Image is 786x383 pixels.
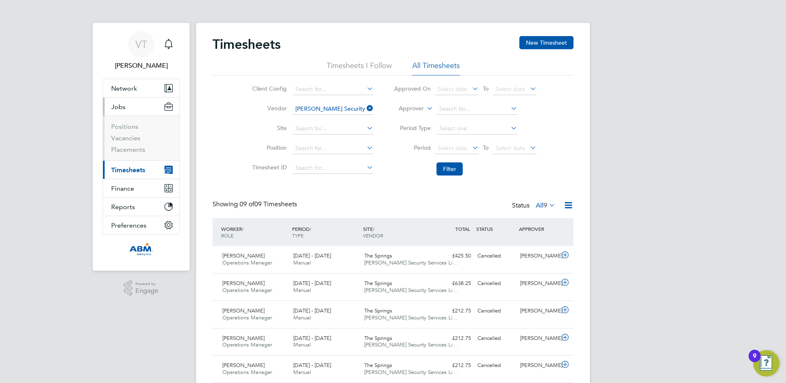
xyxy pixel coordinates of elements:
[292,103,373,115] input: Search for...
[103,198,179,216] button: Reports
[474,249,517,263] div: Cancelled
[412,61,460,75] li: All Timesheets
[292,232,304,239] span: TYPE
[512,200,557,212] div: Status
[293,287,311,294] span: Manual
[111,146,145,153] a: Placements
[753,350,779,376] button: Open Resource Center, 9 new notifications
[293,362,331,369] span: [DATE] - [DATE]
[103,98,179,116] button: Jobs
[364,362,392,369] span: The Springs
[135,287,158,294] span: Engage
[293,335,331,342] span: [DATE] - [DATE]
[455,226,470,232] span: TOTAL
[364,307,392,314] span: The Springs
[480,142,491,153] span: To
[474,221,517,236] div: STATUS
[135,39,147,50] span: VT
[111,123,138,130] a: Positions
[517,277,560,290] div: [PERSON_NAME]
[240,200,297,208] span: 09 Timesheets
[364,280,392,287] span: The Springs
[103,31,180,71] a: VT[PERSON_NAME]
[293,341,311,348] span: Manual
[436,123,517,135] input: Select one
[219,221,290,243] div: WORKER
[292,143,373,154] input: Search for...
[292,84,373,95] input: Search for...
[364,252,392,259] span: The Springs
[364,314,458,321] span: [PERSON_NAME] Security Services Li…
[496,144,525,152] span: Select date
[517,332,560,345] div: [PERSON_NAME]
[432,359,474,372] div: £212.75
[474,277,517,290] div: Cancelled
[474,332,517,345] div: Cancelled
[519,36,574,49] button: New Timesheet
[111,221,146,229] span: Preferences
[222,252,265,259] span: [PERSON_NAME]
[129,243,153,256] img: abm-technical-logo-retina.png
[536,201,555,210] label: All
[222,362,265,369] span: [PERSON_NAME]
[474,304,517,318] div: Cancelled
[242,226,244,232] span: /
[103,216,179,234] button: Preferences
[293,252,331,259] span: [DATE] - [DATE]
[327,61,392,75] li: Timesheets I Follow
[436,103,517,115] input: Search for...
[293,369,311,376] span: Manual
[517,249,560,263] div: [PERSON_NAME]
[474,359,517,372] div: Cancelled
[103,161,179,179] button: Timesheets
[394,124,431,132] label: Period Type
[103,61,180,71] span: Veronica Thornton
[364,369,458,376] span: [PERSON_NAME] Security Services Li…
[753,356,756,367] div: 9
[124,280,159,296] a: Powered byEngage
[103,243,180,256] a: Go to home page
[111,185,134,192] span: Finance
[496,85,525,93] span: Select date
[517,221,560,236] div: APPROVER
[222,314,272,321] span: Operations Manager
[290,221,361,243] div: PERIOD
[293,280,331,287] span: [DATE] - [DATE]
[293,314,311,321] span: Manual
[394,85,431,92] label: Approved On
[222,259,272,266] span: Operations Manager
[103,79,179,97] button: Network
[438,85,467,93] span: Select date
[222,287,272,294] span: Operations Manager
[221,232,233,239] span: ROLE
[432,332,474,345] div: £212.75
[222,280,265,287] span: [PERSON_NAME]
[517,359,560,372] div: [PERSON_NAME]
[222,341,272,348] span: Operations Manager
[240,200,254,208] span: 09 of
[387,105,424,113] label: Approver
[250,105,287,112] label: Vendor
[517,304,560,318] div: [PERSON_NAME]
[544,201,547,210] span: 9
[103,179,179,197] button: Finance
[293,259,311,266] span: Manual
[480,83,491,94] span: To
[250,124,287,132] label: Site
[292,123,373,135] input: Search for...
[432,277,474,290] div: £638.25
[438,144,467,152] span: Select date
[111,103,126,111] span: Jobs
[111,166,145,174] span: Timesheets
[93,23,190,271] nav: Main navigation
[361,221,432,243] div: SITE
[212,36,281,52] h2: Timesheets
[111,84,137,92] span: Network
[364,287,458,294] span: [PERSON_NAME] Security Services Li…
[364,259,458,266] span: [PERSON_NAME] Security Services Li…
[111,203,135,211] span: Reports
[111,134,140,142] a: Vacancies
[293,307,331,314] span: [DATE] - [DATE]
[373,226,375,232] span: /
[436,162,463,176] button: Filter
